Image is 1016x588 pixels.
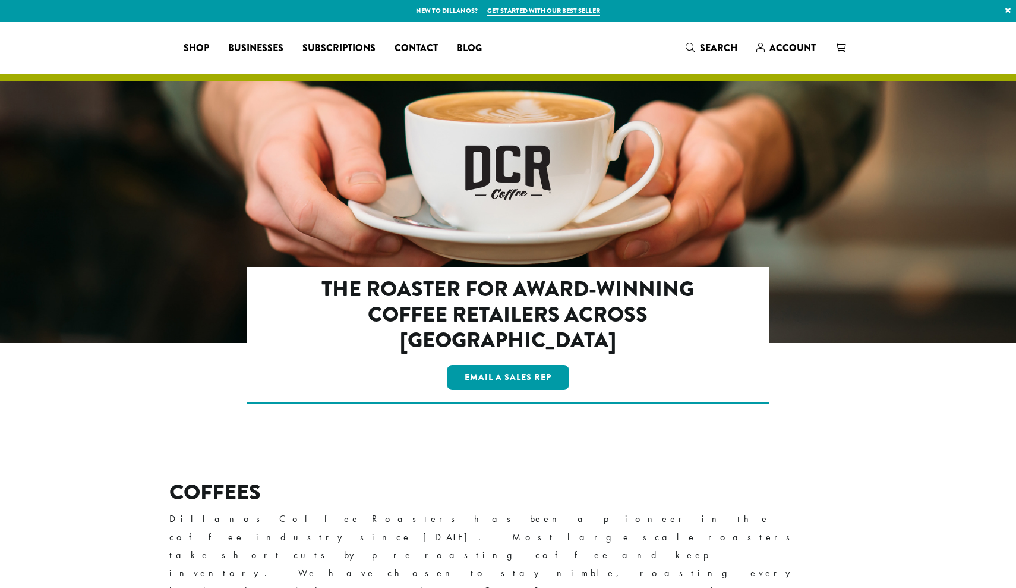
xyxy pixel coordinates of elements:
[395,41,438,56] span: Contact
[676,38,747,58] a: Search
[447,365,569,390] a: Email a Sales Rep
[174,39,219,58] a: Shop
[302,41,376,56] span: Subscriptions
[457,41,482,56] span: Blog
[184,41,209,56] span: Shop
[169,480,847,505] h2: COFFEES
[769,41,816,55] span: Account
[228,41,283,56] span: Businesses
[299,276,718,354] h2: The Roaster for Award-Winning Coffee Retailers Across [GEOGRAPHIC_DATA]
[487,6,600,16] a: Get started with our best seller
[700,41,737,55] span: Search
